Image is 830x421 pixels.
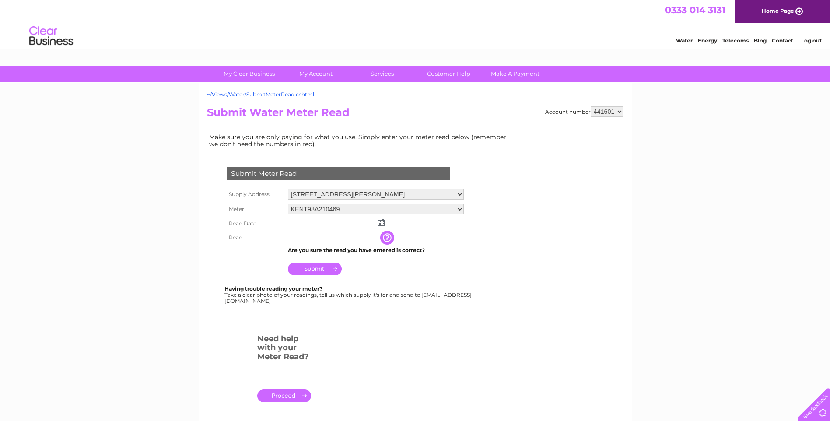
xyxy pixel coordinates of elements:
th: Supply Address [224,187,286,202]
h3: Need help with your Meter Read? [257,333,311,366]
a: ~/Views/Water/SubmitMeterRead.cshtml [207,91,314,98]
div: Take a clear photo of your readings, tell us which supply it's for and send to [EMAIL_ADDRESS][DO... [224,286,473,304]
th: Meter [224,202,286,217]
a: Blog [754,37,767,44]
img: logo.png [29,23,74,49]
b: Having trouble reading your meter? [224,285,322,292]
div: Clear Business is a trading name of Verastar Limited (registered in [GEOGRAPHIC_DATA] No. 3667643... [209,5,622,42]
div: Submit Meter Read [227,167,450,180]
h2: Submit Water Meter Read [207,106,623,123]
a: . [257,389,311,402]
a: Energy [698,37,717,44]
input: Information [380,231,396,245]
td: Make sure you are only paying for what you use. Simply enter your meter read below (remember we d... [207,131,513,150]
a: Log out [801,37,822,44]
a: Telecoms [722,37,749,44]
img: ... [378,219,385,226]
a: Contact [772,37,793,44]
input: Submit [288,263,342,275]
a: Services [346,66,418,82]
a: Water [676,37,693,44]
a: 0333 014 3131 [665,4,725,15]
a: My Clear Business [213,66,285,82]
a: Customer Help [413,66,485,82]
a: My Account [280,66,352,82]
th: Read Date [224,217,286,231]
div: Account number [545,106,623,117]
td: Are you sure the read you have entered is correct? [286,245,466,256]
th: Read [224,231,286,245]
a: Make A Payment [479,66,551,82]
